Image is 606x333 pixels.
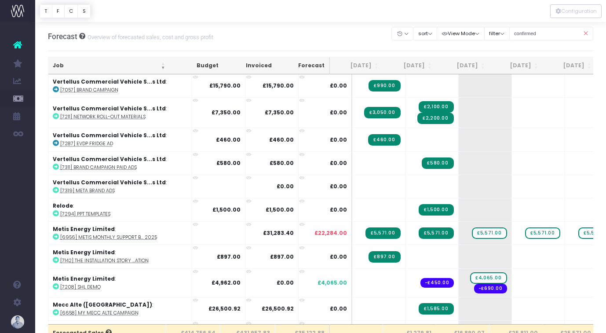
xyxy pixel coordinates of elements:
[330,253,347,261] span: £0.00
[53,105,166,112] strong: Vertellus Commercial Vehicle S...s Ltd
[413,27,437,40] button: sort
[60,234,157,241] abbr: [6956] Metis Monthly Support Billing 2025
[419,303,453,315] span: Streamtime Invoice: 5184 – [6658] My Mecc Alte Campaign
[223,57,276,74] th: Invoiced
[216,159,241,167] strong: £580.00
[53,225,115,233] strong: Metis Energy Limited
[60,140,113,147] abbr: [7287] EVDP Fridge Ad
[40,4,91,18] div: Vertical button group
[52,4,65,18] button: F
[420,278,454,288] span: Streamtime order: 984 – Steve Coxon
[64,4,78,18] button: C
[85,32,213,41] small: Overview of forecasted sales, cost and gross profit
[330,183,347,190] span: £0.00
[53,179,166,186] strong: Vertellus Commercial Vehicle S...s Ltd
[419,227,453,239] span: Streamtime Invoice: 5174 – [6956] Metis Design & Marketing Support 2025
[53,275,115,282] strong: Metis Energy Limited
[369,80,400,91] span: Streamtime Invoice: 5170 – [7057] Brand Campaign - Website Updates
[266,206,294,213] strong: £1,500.00
[53,249,115,256] strong: Metis Energy Limited
[48,221,192,245] td: :
[60,257,149,264] abbr: [7142] The Installation Story Animation
[48,74,192,97] td: :
[417,113,453,124] span: Streamtime Invoice: 5196 – [7211] Network Roll-out materials - Digital dealer materials
[436,57,489,74] th: Sep 25: activate to sort column ascending
[53,155,166,163] strong: Vertellus Commercial Vehicle S...s Ltd
[314,229,347,237] span: £22,284.00
[60,164,137,171] abbr: [7311] Brand Campaign Paid Ads
[53,301,152,308] strong: Mecc Alte ([GEOGRAPHIC_DATA])
[270,253,294,260] strong: £897.00
[60,310,139,316] abbr: [6658] My Mecc Alte Campaign
[509,27,594,40] input: Search...
[550,4,602,18] button: Configuration
[60,87,118,93] abbr: [7057] Brand Campaign
[60,113,146,120] abbr: [7211] Network Roll-out materials
[48,151,192,175] td: :
[543,57,596,74] th: Nov 25: activate to sort column ascending
[484,27,510,40] button: filter
[276,57,330,74] th: Forecast
[265,109,294,116] strong: £7,350.00
[208,305,241,312] strong: £26,500.92
[550,4,602,18] div: Vertical button group
[277,183,294,190] strong: £0.00
[368,134,400,146] span: Streamtime Invoice: 5172 – [7287] EVDP Fridge Ad
[525,227,560,239] span: wayahead Sales Forecast Item
[60,211,110,217] abbr: [7294] PPT templates
[212,206,241,213] strong: £1,500.00
[270,159,294,167] strong: £580.00
[216,136,241,143] strong: £460.00
[48,297,192,320] td: :
[209,82,241,89] strong: £15,790.00
[472,227,507,239] span: wayahead Sales Forecast Item
[330,82,347,90] span: £0.00
[48,175,192,198] td: :
[470,272,507,284] span: wayahead Sales Forecast Item
[365,227,400,239] span: Streamtime Invoice: 5145 – [6956] Metis Design & Marketing Support 2025
[330,57,383,74] th: Jul 25: activate to sort column ascending
[318,279,347,287] span: £4,065.00
[330,136,347,144] span: £0.00
[330,305,347,313] span: £0.00
[364,107,400,118] span: Streamtime Invoice: 5171 – [7211] Network Roll-out materials - Priority Items
[217,253,241,260] strong: £897.00
[383,57,436,74] th: Aug 25: activate to sort column ascending
[48,97,192,128] td: :
[48,57,170,74] th: Job: activate to sort column ascending
[330,206,347,214] span: £0.00
[489,57,543,74] th: Oct 25: activate to sort column ascending
[170,57,223,74] th: Budget
[330,109,347,117] span: £0.00
[263,229,294,237] strong: £31,283.40
[263,82,294,89] strong: £15,790.00
[212,279,241,286] strong: £4,962.00
[48,128,192,151] td: :
[77,4,91,18] button: S
[53,132,166,139] strong: Vertellus Commercial Vehicle S...s Ltd
[48,268,192,297] td: :
[60,284,101,290] abbr: [7208] SHL Demo
[474,284,507,293] span: Streamtime order: 992 – Voiceovers UK
[212,109,241,116] strong: £7,350.00
[419,101,453,113] span: Streamtime Invoice: 5195 – [7211] Network Roll-out materials - Dealer materials suite
[48,198,192,221] td: :
[277,279,294,286] strong: £0.00
[419,204,453,216] span: Streamtime Invoice: 5193 – [7294] PPT templates
[11,315,24,329] img: images/default_profile_image.png
[48,245,192,268] td: :
[269,136,294,143] strong: £460.00
[369,251,400,263] span: Streamtime Invoice: 5168 – [7142] The Installation Story Animation - voiceover
[422,157,453,169] span: Streamtime Invoice: 5194 – [7311] Brand Campaign Paid Ads
[53,202,73,209] strong: Relode
[53,78,166,85] strong: Vertellus Commercial Vehicle S...s Ltd
[437,27,485,40] button: View Mode
[262,305,294,312] strong: £26,500.92
[40,4,52,18] button: T
[60,187,115,194] abbr: [7319] Meta Brand Ads
[330,159,347,167] span: £0.00
[48,32,77,41] span: Forecast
